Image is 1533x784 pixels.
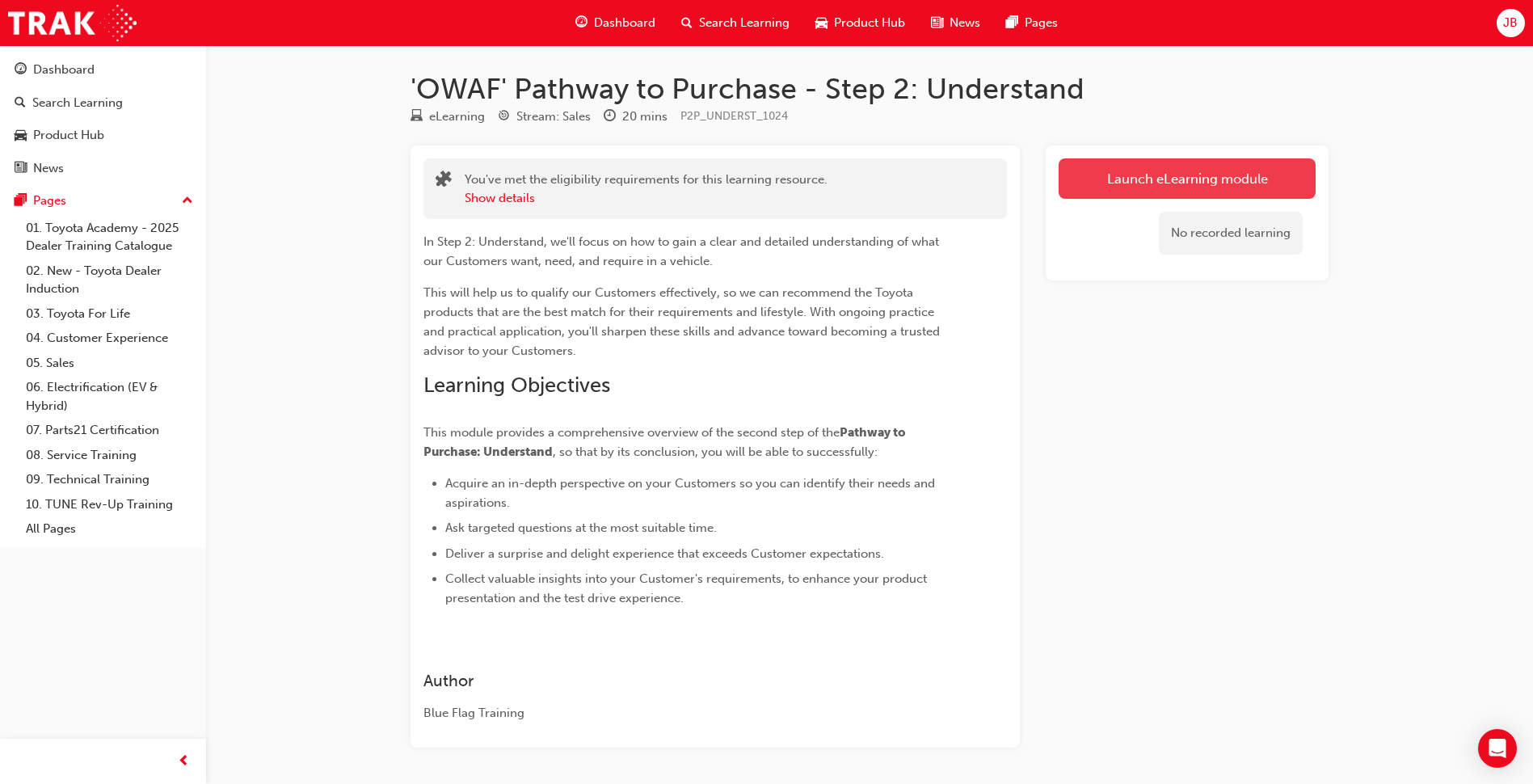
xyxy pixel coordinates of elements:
span: Acquire an in-depth perspective on your Customers so you can identify their needs and aspirations. [445,476,938,510]
span: Pathway to Purchase: Understand [423,425,908,459]
span: news-icon [931,13,943,33]
span: Search Learning [699,14,790,32]
div: Open Intercom Messenger [1478,729,1517,768]
a: 06. Electrification (EV & Hybrid) [19,375,200,418]
span: prev-icon [178,752,190,772]
div: Product Hub [33,126,104,145]
span: news-icon [15,162,27,176]
span: This will help us to qualify our Customers effectively, so we can recommend the Toyota products t... [423,285,943,358]
div: Blue Flag Training [423,704,949,723]
a: News [6,154,200,183]
a: search-iconSearch Learning [668,6,802,40]
span: Learning resource code [680,109,788,123]
a: Dashboard [6,55,200,85]
a: news-iconNews [918,6,993,40]
a: 03. Toyota For Life [19,301,200,327]
span: clock-icon [604,110,616,124]
span: Pages [1025,14,1058,32]
a: Launch eLearning module [1059,158,1316,199]
span: Dashboard [594,14,655,32]
a: 10. TUNE Rev-Up Training [19,492,200,517]
a: 01. Toyota Academy - 2025 Dealer Training Catalogue [19,216,200,259]
span: search-icon [15,96,26,111]
div: Type [411,107,485,127]
a: All Pages [19,516,200,542]
span: JB [1503,14,1518,32]
a: 05. Sales [19,351,200,376]
div: Search Learning [32,94,123,112]
button: DashboardSearch LearningProduct HubNews [6,52,200,186]
span: target-icon [498,110,510,124]
span: Ask targeted questions at the most suitable time. [445,521,717,535]
a: guage-iconDashboard [562,6,668,40]
span: News [950,14,980,32]
span: car-icon [15,129,27,143]
a: 07. Parts21 Certification [19,418,200,443]
span: Deliver a surprise and delight experience that exceeds Customer expectations. [445,546,884,561]
img: Trak [8,5,137,41]
span: search-icon [681,13,693,33]
div: Stream: Sales [516,107,591,126]
span: Collect valuable insights into your Customer's requirements, to enhance your product presentation... [445,571,930,605]
a: Search Learning [6,88,200,118]
div: Pages [33,192,66,210]
span: pages-icon [1006,13,1018,33]
span: guage-icon [575,13,588,33]
span: guage-icon [15,63,27,78]
div: You've met the eligibility requirements for this learning resource. [465,171,828,207]
a: 09. Technical Training [19,467,200,492]
a: 04. Customer Experience [19,326,200,351]
span: puzzle-icon [436,172,452,191]
a: Product Hub [6,120,200,150]
a: car-iconProduct Hub [802,6,918,40]
span: Product Hub [834,14,905,32]
div: eLearning [429,107,485,126]
a: 02. New - Toyota Dealer Induction [19,259,200,301]
h3: Author [423,672,949,690]
button: JB [1497,9,1525,37]
span: pages-icon [15,194,27,209]
h1: 'OWAF' Pathway to Purchase - Step 2: Understand [411,71,1329,107]
div: Stream [498,107,591,127]
button: Pages [6,186,200,216]
div: Duration [604,107,668,127]
div: No recorded learning [1159,212,1303,255]
div: Dashboard [33,61,95,79]
span: Learning Objectives [423,373,610,398]
div: News [33,159,64,178]
button: Show details [465,189,535,208]
span: This module provides a comprehensive overview of the second step of the [423,425,840,440]
span: In Step 2: Understand, we'll focus on how to gain a clear and detailed understanding of what our ... [423,234,942,268]
span: learningResourceType_ELEARNING-icon [411,110,423,124]
a: pages-iconPages [993,6,1071,40]
a: 08. Service Training [19,443,200,468]
span: up-icon [182,191,193,212]
span: , so that by its conclusion, you will be able to successfully: [553,445,878,459]
div: 20 mins [622,107,668,126]
span: car-icon [815,13,828,33]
